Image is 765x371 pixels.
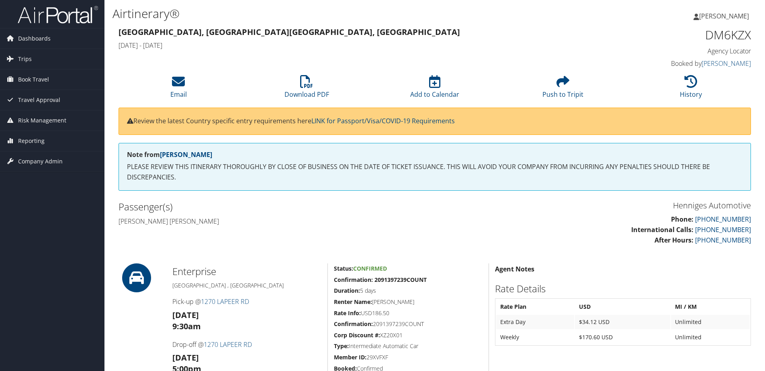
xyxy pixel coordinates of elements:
[119,26,460,37] strong: [GEOGRAPHIC_DATA], [GEOGRAPHIC_DATA] [GEOGRAPHIC_DATA], [GEOGRAPHIC_DATA]
[172,321,201,332] strong: 9:30am
[334,309,483,317] h5: USD186.50
[172,352,199,363] strong: [DATE]
[631,225,693,234] strong: International Calls:
[671,215,693,224] strong: Phone:
[119,217,429,226] h4: [PERSON_NAME] [PERSON_NAME]
[18,90,60,110] span: Travel Approval
[172,281,321,289] h5: [GEOGRAPHIC_DATA] , [GEOGRAPHIC_DATA]
[127,162,742,182] p: PLEASE REVIEW THIS ITINERARY THOROUGHLY BY CLOSE OF BUSINESS ON THE DATE OF TICKET ISSUANCE. THIS...
[18,49,32,69] span: Trips
[495,265,534,273] strong: Agent Notes
[680,79,702,99] a: History
[334,353,366,361] strong: Member ID:
[495,282,751,296] h2: Rate Details
[695,236,751,245] a: [PHONE_NUMBER]
[441,200,751,211] h3: Henniges Automotive
[695,215,751,224] a: [PHONE_NUMBER]
[575,315,670,329] td: $34.12 USD
[172,310,199,320] strong: [DATE]
[334,320,373,328] strong: Confirmation:
[18,131,45,151] span: Reporting
[410,79,459,99] a: Add to Calendar
[575,330,670,344] td: $170.60 USD
[18,110,66,130] span: Risk Management
[334,309,361,317] strong: Rate Info:
[699,12,749,20] span: [PERSON_NAME]
[671,330,750,344] td: Unlimited
[160,150,212,159] a: [PERSON_NAME]
[334,342,483,350] h5: Intermediate Automatic Car
[334,353,483,361] h5: 29XVFXF
[284,79,329,99] a: Download PDF
[602,47,751,55] h4: Agency Locator
[334,331,483,339] h5: XZ20X01
[119,200,429,214] h2: Passenger(s)
[18,29,51,49] span: Dashboards
[204,340,252,349] a: 1270 LAPEER RD
[542,79,583,99] a: Push to Tripit
[172,340,321,349] h4: Drop-off @
[18,5,98,24] img: airportal-logo.png
[201,297,249,306] a: 1270 LAPEER RD
[496,300,574,314] th: Rate Plan
[334,276,427,283] strong: Confirmation: 2091397239COUNT
[702,59,751,68] a: [PERSON_NAME]
[170,79,187,99] a: Email
[602,26,751,43] h1: DM6KZX
[112,5,542,22] h1: Airtinerary®
[334,298,372,306] strong: Renter Name:
[334,265,353,272] strong: Status:
[334,298,483,306] h5: [PERSON_NAME]
[334,320,483,328] h5: 2091397239COUNT
[655,236,693,245] strong: After Hours:
[671,315,750,329] td: Unlimited
[334,331,380,339] strong: Corp Discount #:
[334,287,360,294] strong: Duration:
[671,300,750,314] th: MI / KM
[602,59,751,68] h4: Booked by
[127,150,212,159] strong: Note from
[18,69,49,90] span: Book Travel
[496,330,574,344] td: Weekly
[18,151,63,171] span: Company Admin
[353,265,387,272] span: Confirmed
[119,41,590,50] h4: [DATE] - [DATE]
[693,4,757,28] a: [PERSON_NAME]
[334,342,349,350] strong: Type:
[127,116,742,126] p: Review the latest Country specific entry requirements here
[575,300,670,314] th: USD
[334,287,483,295] h5: 5 days
[172,265,321,278] h2: Enterprise
[695,225,751,234] a: [PHONE_NUMBER]
[172,297,321,306] h4: Pick-up @
[496,315,574,329] td: Extra Day
[311,116,455,125] a: LINK for Passport/Visa/COVID-19 Requirements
